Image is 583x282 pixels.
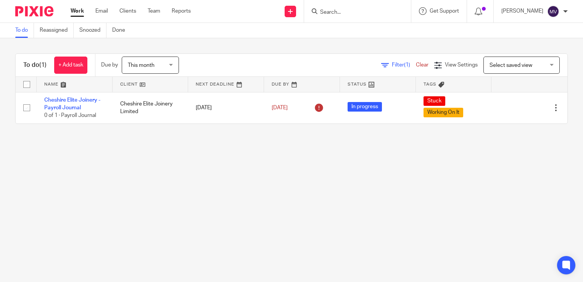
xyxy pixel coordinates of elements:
[95,7,108,15] a: Email
[15,6,53,16] img: Pixie
[430,8,459,14] span: Get Support
[188,92,264,123] td: [DATE]
[54,57,87,74] a: + Add task
[119,7,136,15] a: Clients
[71,7,84,15] a: Work
[319,9,388,16] input: Search
[128,63,155,68] span: This month
[501,7,543,15] p: [PERSON_NAME]
[490,63,532,68] span: Select saved view
[424,82,436,86] span: Tags
[101,61,118,69] p: Due by
[416,62,428,68] a: Clear
[272,105,288,110] span: [DATE]
[424,96,445,106] span: Stuck
[23,61,47,69] h1: To do
[547,5,559,18] img: svg%3E
[44,97,100,110] a: Cheshire Elite Joinery - Payroll Journal
[44,113,96,118] span: 0 of 1 · Payroll Journal
[113,92,188,123] td: Cheshire Elite Joinery Limited
[79,23,106,38] a: Snoozed
[40,23,74,38] a: Reassigned
[392,62,416,68] span: Filter
[348,102,382,112] span: In progress
[172,7,191,15] a: Reports
[404,62,410,68] span: (1)
[148,7,160,15] a: Team
[39,62,47,68] span: (1)
[445,62,478,68] span: View Settings
[424,108,463,117] span: Working On It
[112,23,131,38] a: Done
[15,23,34,38] a: To do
